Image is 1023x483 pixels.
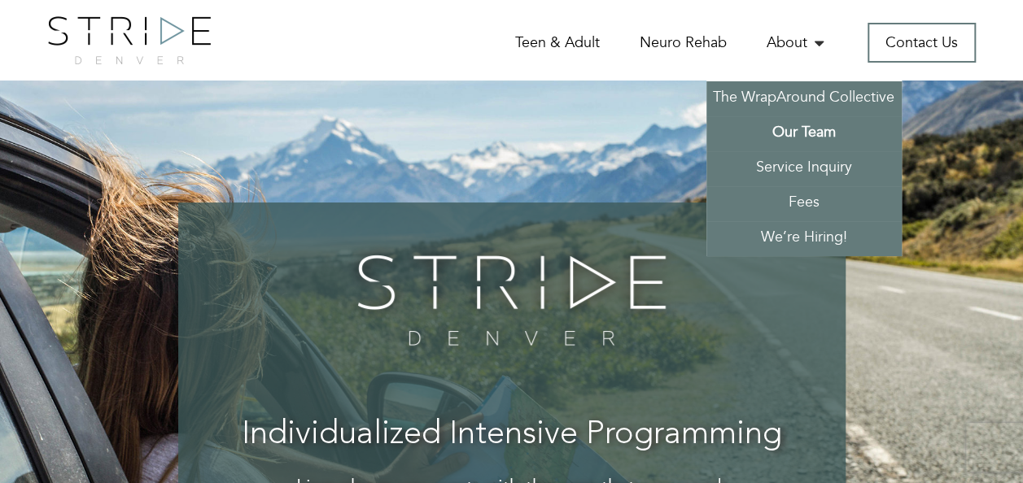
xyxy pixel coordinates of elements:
[48,16,211,64] img: logo.png
[868,23,976,63] a: Contact Us
[706,186,902,221] a: Fees
[706,116,902,151] a: Our Team
[767,33,828,53] a: About
[347,243,676,357] img: banner-logo.png
[515,33,600,53] a: Teen & Adult
[706,221,902,256] a: We’re Hiring!
[640,33,727,53] a: Neuro Rehab
[211,417,813,453] h3: Individualized Intensive Programming
[706,81,902,116] a: The WrapAround Collective
[706,151,902,186] a: Service Inquiry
